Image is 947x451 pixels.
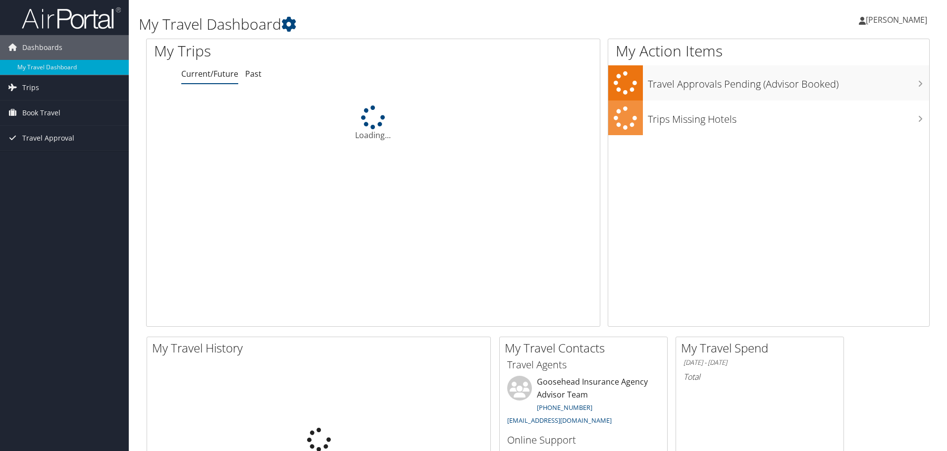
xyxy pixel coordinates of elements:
[245,68,262,79] a: Past
[684,358,836,367] h6: [DATE] - [DATE]
[22,75,39,100] span: Trips
[859,5,937,35] a: [PERSON_NAME]
[505,340,667,356] h2: My Travel Contacts
[507,416,612,425] a: [EMAIL_ADDRESS][DOMAIN_NAME]
[684,371,836,382] h6: Total
[608,65,929,100] a: Travel Approvals Pending (Advisor Booked)
[147,105,600,141] div: Loading...
[648,72,929,91] h3: Travel Approvals Pending (Advisor Booked)
[866,14,927,25] span: [PERSON_NAME]
[22,35,62,60] span: Dashboards
[648,107,929,126] h3: Trips Missing Hotels
[608,41,929,61] h1: My Action Items
[22,6,121,30] img: airportal-logo.png
[681,340,843,356] h2: My Travel Spend
[537,403,592,412] a: [PHONE_NUMBER]
[507,433,660,447] h3: Online Support
[152,340,490,356] h2: My Travel History
[139,14,671,35] h1: My Travel Dashboard
[22,100,60,125] span: Book Travel
[154,41,404,61] h1: My Trips
[507,358,660,372] h3: Travel Agents
[22,126,74,150] span: Travel Approval
[608,100,929,136] a: Trips Missing Hotels
[502,376,665,429] li: Goosehead Insurance Agency Advisor Team
[181,68,238,79] a: Current/Future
